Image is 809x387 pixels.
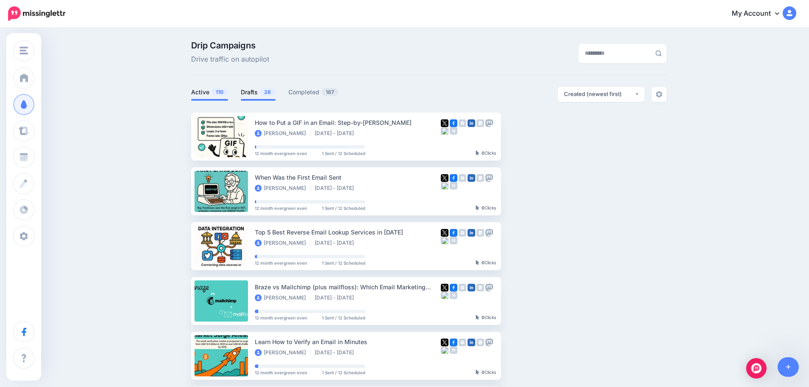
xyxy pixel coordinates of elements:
[191,87,228,97] a: Active110
[255,151,307,155] span: 12 month evergreen even
[482,315,485,320] b: 0
[476,174,484,182] img: google_business-grey-square.png
[315,185,358,192] li: [DATE] - [DATE]
[255,349,310,356] li: [PERSON_NAME]
[211,88,228,96] span: 110
[476,315,479,320] img: pointer-grey-darker.png
[255,130,310,137] li: [PERSON_NAME]
[322,151,365,155] span: 1 Sent / 12 Scheduled
[482,370,485,375] b: 0
[255,240,310,246] li: [PERSON_NAME]
[321,88,338,96] span: 187
[255,282,441,292] div: Braze vs Mailchimp (plus mailfloss): Which Email Marketing Stack Powers Your Growth in [DATE]?
[288,87,339,97] a: Completed187
[255,294,310,301] li: [PERSON_NAME]
[255,118,441,127] div: How to Put a GIF in an Email: Step-by-[PERSON_NAME]
[746,358,767,379] div: Open Intercom Messenger
[441,339,448,346] img: twitter-square.png
[655,50,662,56] img: search-grey-6.png
[255,172,441,182] div: When Was the First Email Sent
[468,229,475,237] img: linkedin-square.png
[441,174,448,182] img: twitter-square.png
[482,150,485,155] b: 0
[450,291,457,299] img: medium-grey-square.png
[476,339,484,346] img: google_business-grey-square.png
[315,130,358,137] li: [DATE] - [DATE]
[450,339,457,346] img: facebook-square.png
[191,54,269,65] span: Drive traffic on autopilot
[468,284,475,291] img: linkedin-square.png
[723,3,796,24] a: My Account
[315,240,358,246] li: [DATE] - [DATE]
[485,174,493,182] img: mastodon-grey-square.png
[558,87,645,102] button: Created (newest first)
[441,346,448,354] img: bluesky-grey-square.png
[476,206,496,211] div: Clicks
[485,339,493,346] img: mastodon-grey-square.png
[476,284,484,291] img: google_business-grey-square.png
[255,227,441,237] div: Top 5 Best Reverse Email Lookup Services in [DATE]
[191,41,269,50] span: Drip Campaigns
[485,284,493,291] img: mastodon-grey-square.png
[482,260,485,265] b: 0
[441,182,448,189] img: bluesky-grey-square.png
[441,229,448,237] img: twitter-square.png
[20,47,28,54] img: menu.png
[450,119,457,127] img: facebook-square.png
[450,127,457,135] img: medium-grey-square.png
[441,284,448,291] img: twitter-square.png
[459,284,466,291] img: instagram-grey-square.png
[476,260,479,265] img: pointer-grey-darker.png
[476,150,479,155] img: pointer-grey-darker.png
[255,316,307,320] span: 12 month evergreen even
[241,87,276,97] a: Drafts26
[450,182,457,189] img: medium-grey-square.png
[459,339,466,346] img: instagram-grey-square.png
[255,337,441,347] div: Learn How to Verify an Email in Minutes
[476,315,496,320] div: Clicks
[476,151,496,156] div: Clicks
[476,119,484,127] img: google_business-grey-square.png
[450,174,457,182] img: facebook-square.png
[322,261,365,265] span: 1 Sent / 12 Scheduled
[255,185,310,192] li: [PERSON_NAME]
[255,261,307,265] span: 12 month evergreen even
[485,229,493,237] img: mastodon-grey-square.png
[564,90,634,98] div: Created (newest first)
[468,119,475,127] img: linkedin-square.png
[450,237,457,244] img: medium-grey-square.png
[322,206,365,210] span: 1 Sent / 12 Scheduled
[450,346,457,354] img: medium-grey-square.png
[468,174,475,182] img: linkedin-square.png
[441,237,448,244] img: bluesky-grey-square.png
[459,229,466,237] img: instagram-grey-square.png
[315,294,358,301] li: [DATE] - [DATE]
[315,349,358,356] li: [DATE] - [DATE]
[476,370,479,375] img: pointer-grey-darker.png
[485,119,493,127] img: mastodon-grey-square.png
[8,6,65,21] img: Missinglettr
[441,119,448,127] img: twitter-square.png
[482,205,485,210] b: 0
[459,119,466,127] img: instagram-grey-square.png
[450,229,457,237] img: facebook-square.png
[255,370,307,375] span: 12 month evergreen even
[255,206,307,210] span: 12 month evergreen even
[656,91,662,98] img: settings-grey.png
[260,88,275,96] span: 26
[441,291,448,299] img: bluesky-grey-square.png
[322,370,365,375] span: 1 Sent / 12 Scheduled
[459,174,466,182] img: instagram-grey-square.png
[476,370,496,375] div: Clicks
[476,229,484,237] img: google_business-grey-square.png
[468,339,475,346] img: linkedin-square.png
[450,284,457,291] img: facebook-square.png
[476,205,479,210] img: pointer-grey-darker.png
[441,127,448,135] img: bluesky-grey-square.png
[322,316,365,320] span: 1 Sent / 12 Scheduled
[476,260,496,266] div: Clicks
